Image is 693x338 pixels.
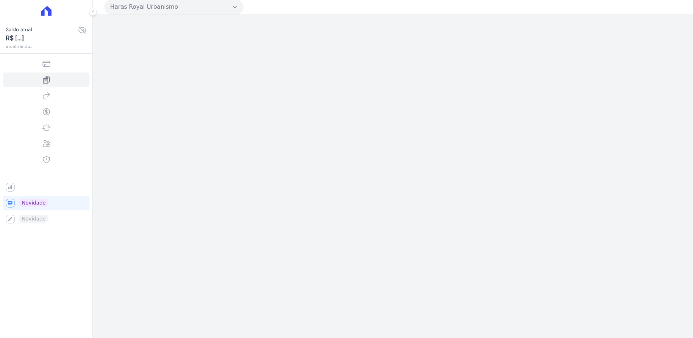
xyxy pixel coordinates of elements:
[6,33,78,43] span: R$ [...]
[3,196,90,210] a: Novidade
[6,57,87,226] nav: Sidebar
[19,199,49,207] span: Novidade
[6,26,78,33] span: Saldo atual
[6,43,78,50] span: atualizando...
